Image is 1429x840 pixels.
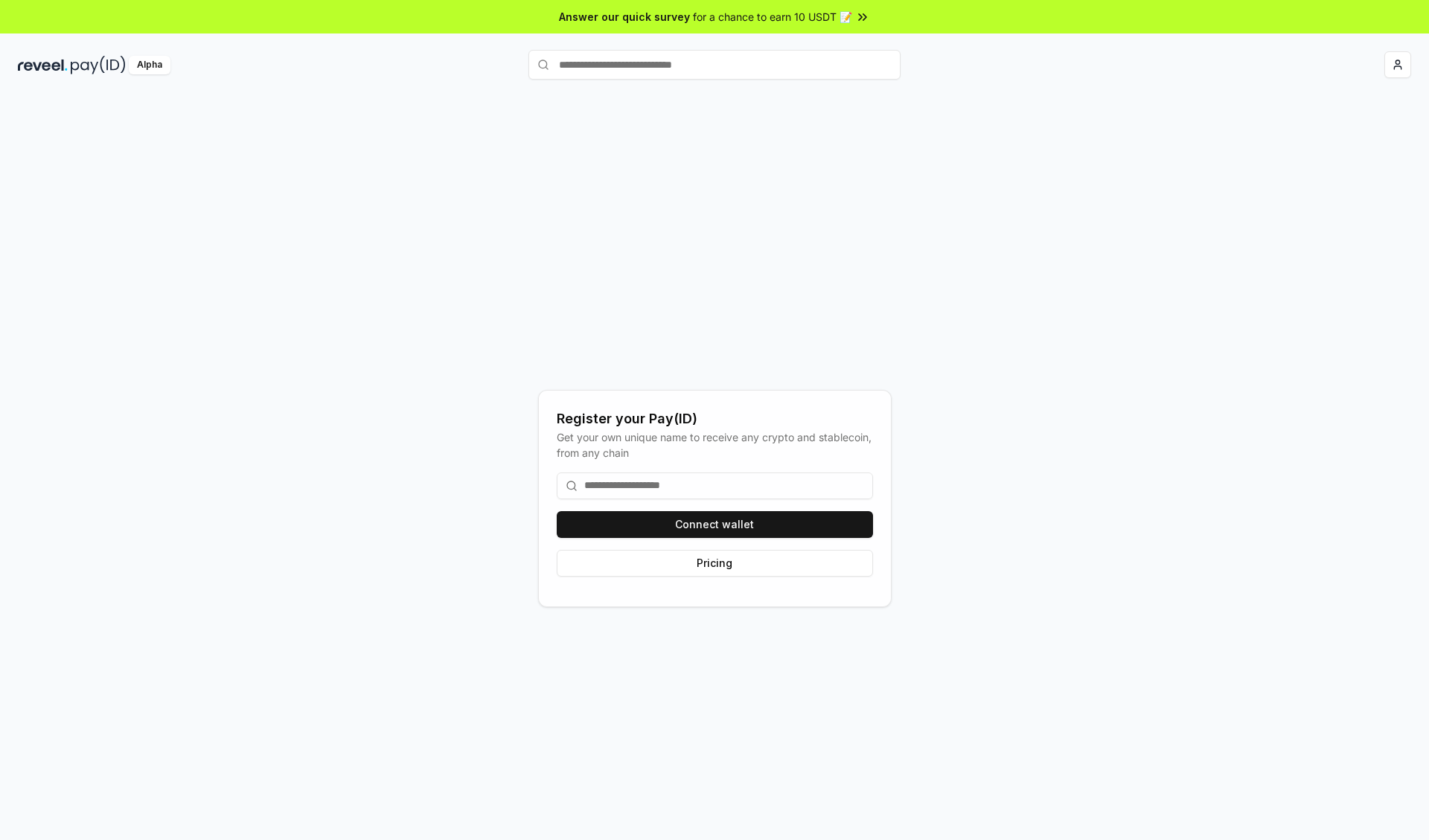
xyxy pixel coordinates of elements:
div: Alpha [129,56,170,74]
div: Register your Pay(ID) [557,408,873,429]
div: Get your own unique name to receive any crypto and stablecoin, from any chain [557,429,873,461]
button: Connect wallet [557,511,873,538]
button: Pricing [557,550,873,577]
span: Answer our quick survey [559,9,690,25]
img: reveel_dark [18,56,68,74]
img: pay_id [71,56,126,74]
span: for a chance to earn 10 USDT 📝 [693,9,852,25]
